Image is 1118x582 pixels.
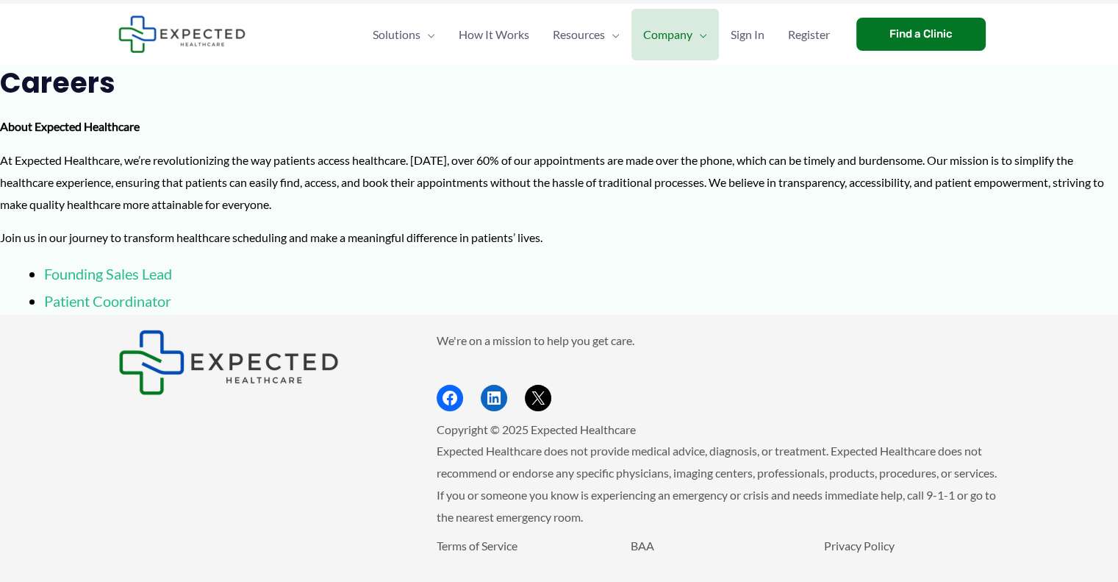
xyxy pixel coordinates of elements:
p: We're on a mission to help you get care. [437,330,1000,352]
aside: Footer Widget 2 [437,330,1000,411]
a: Patient Coordinator [44,292,171,310]
a: Find a Clinic [856,18,986,51]
a: SolutionsMenu Toggle [361,9,447,60]
a: Register [776,9,842,60]
span: Copyright © 2025 Expected Healthcare [437,422,636,436]
a: Terms of Service [437,539,517,553]
a: How It Works [447,9,541,60]
span: Sign In [731,9,764,60]
a: Founding Sales Lead [44,265,172,283]
a: Sign In [719,9,776,60]
span: Menu Toggle [605,9,620,60]
aside: Footer Widget 1 [118,330,400,395]
a: BAA [630,539,653,553]
span: Expected Healthcare does not provide medical advice, diagnosis, or treatment. Expected Healthcare... [437,444,997,523]
span: Solutions [373,9,420,60]
span: Menu Toggle [692,9,707,60]
span: Resources [553,9,605,60]
a: CompanyMenu Toggle [631,9,719,60]
img: Expected Healthcare Logo - side, dark font, small [118,15,246,53]
nav: Primary Site Navigation [361,9,842,60]
a: Privacy Policy [824,539,895,553]
img: Expected Healthcare Logo - side, dark font, small [118,330,339,395]
span: How It Works [459,9,529,60]
a: ResourcesMenu Toggle [541,9,631,60]
span: Menu Toggle [420,9,435,60]
span: Register [788,9,830,60]
span: Company [643,9,692,60]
